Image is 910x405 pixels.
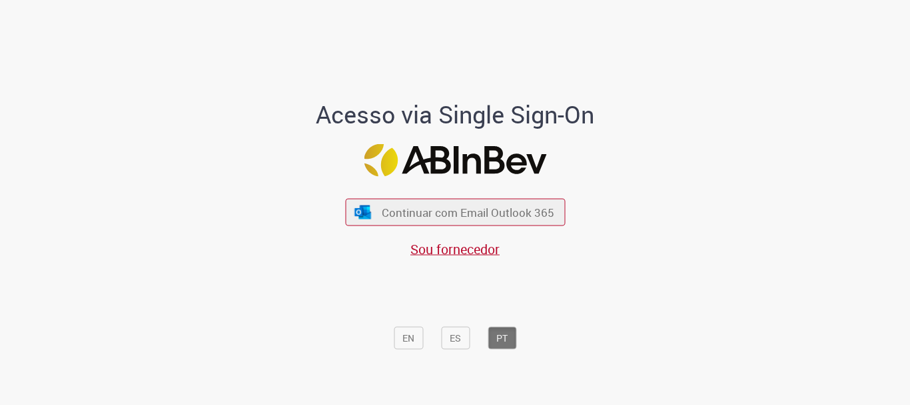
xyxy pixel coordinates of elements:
span: Continuar com Email Outlook 365 [382,205,554,220]
button: EN [394,327,423,350]
h1: Acesso via Single Sign-On [270,101,640,128]
button: ES [441,327,470,350]
img: ícone Azure/Microsoft 360 [354,205,372,219]
img: Logo ABInBev [364,144,546,177]
button: ícone Azure/Microsoft 360 Continuar com Email Outlook 365 [345,199,565,226]
a: Sou fornecedor [410,240,500,258]
button: PT [488,327,516,350]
